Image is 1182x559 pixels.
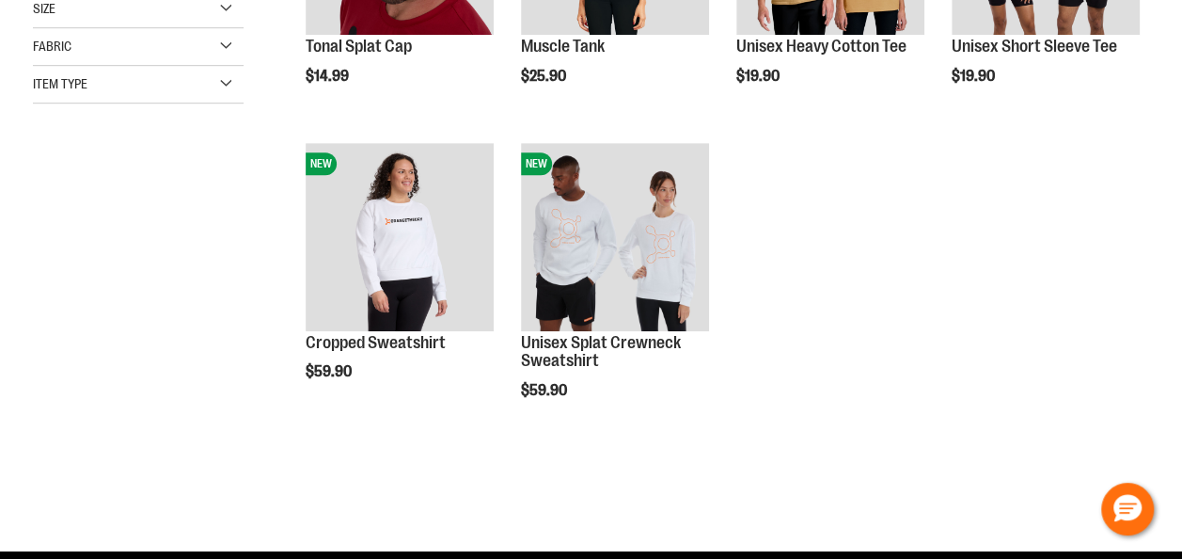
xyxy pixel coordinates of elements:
[306,68,352,85] span: $14.99
[521,143,709,334] a: Unisex Splat Crewneck SweatshirtNEW
[306,152,337,175] span: NEW
[521,143,709,331] img: Unisex Splat Crewneck Sweatshirt
[33,1,55,16] span: Size
[306,37,412,56] a: Tonal Splat Cap
[521,68,569,85] span: $25.90
[296,134,503,429] div: product
[306,333,446,352] a: Cropped Sweatshirt
[306,143,494,334] a: Front of 2024 Q3 Balanced Basic Womens Cropped SweatshirtNEW
[306,143,494,331] img: Front of 2024 Q3 Balanced Basic Womens Cropped Sweatshirt
[521,152,552,175] span: NEW
[736,68,782,85] span: $19.90
[33,76,87,91] span: Item Type
[521,333,681,371] a: Unisex Splat Crewneck Sweatshirt
[952,37,1117,56] a: Unisex Short Sleeve Tee
[736,37,906,56] a: Unisex Heavy Cotton Tee
[1101,483,1154,535] button: Hello, have a question? Let’s chat.
[306,363,355,380] span: $59.90
[521,382,570,399] span: $59.90
[512,134,718,447] div: product
[521,37,605,56] a: Muscle Tank
[33,39,71,54] span: Fabric
[952,68,998,85] span: $19.90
